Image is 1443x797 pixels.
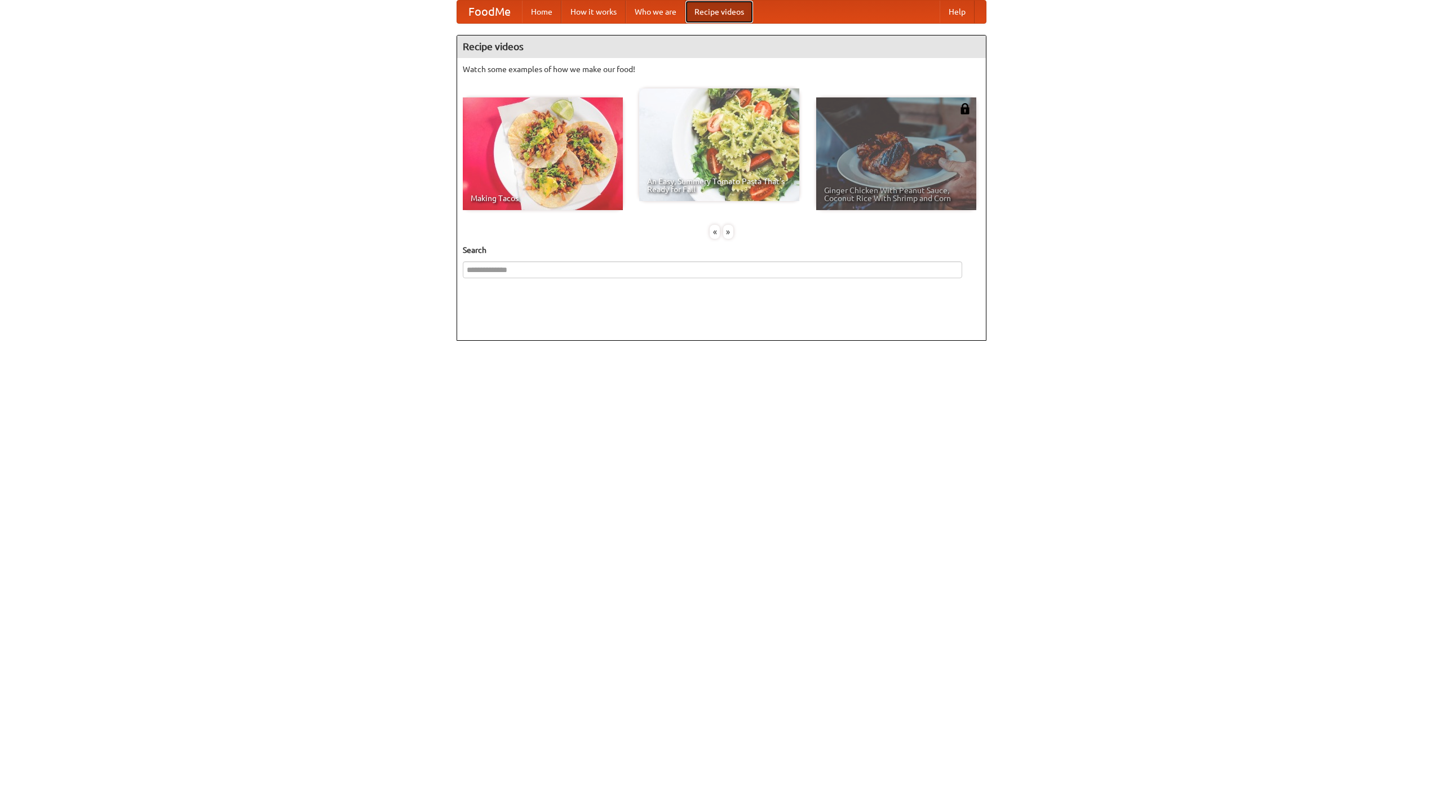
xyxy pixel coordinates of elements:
a: Help [940,1,975,23]
a: How it works [561,1,626,23]
a: FoodMe [457,1,522,23]
a: An Easy, Summery Tomato Pasta That's Ready for Fall [639,88,799,201]
p: Watch some examples of how we make our food! [463,64,980,75]
a: Home [522,1,561,23]
h4: Recipe videos [457,35,986,58]
div: » [723,225,733,239]
span: An Easy, Summery Tomato Pasta That's Ready for Fall [647,177,791,193]
div: « [710,225,720,239]
img: 483408.png [959,103,971,114]
a: Making Tacos [463,97,623,210]
a: Recipe videos [685,1,753,23]
span: Making Tacos [471,194,615,202]
a: Who we are [626,1,685,23]
h5: Search [463,244,980,256]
